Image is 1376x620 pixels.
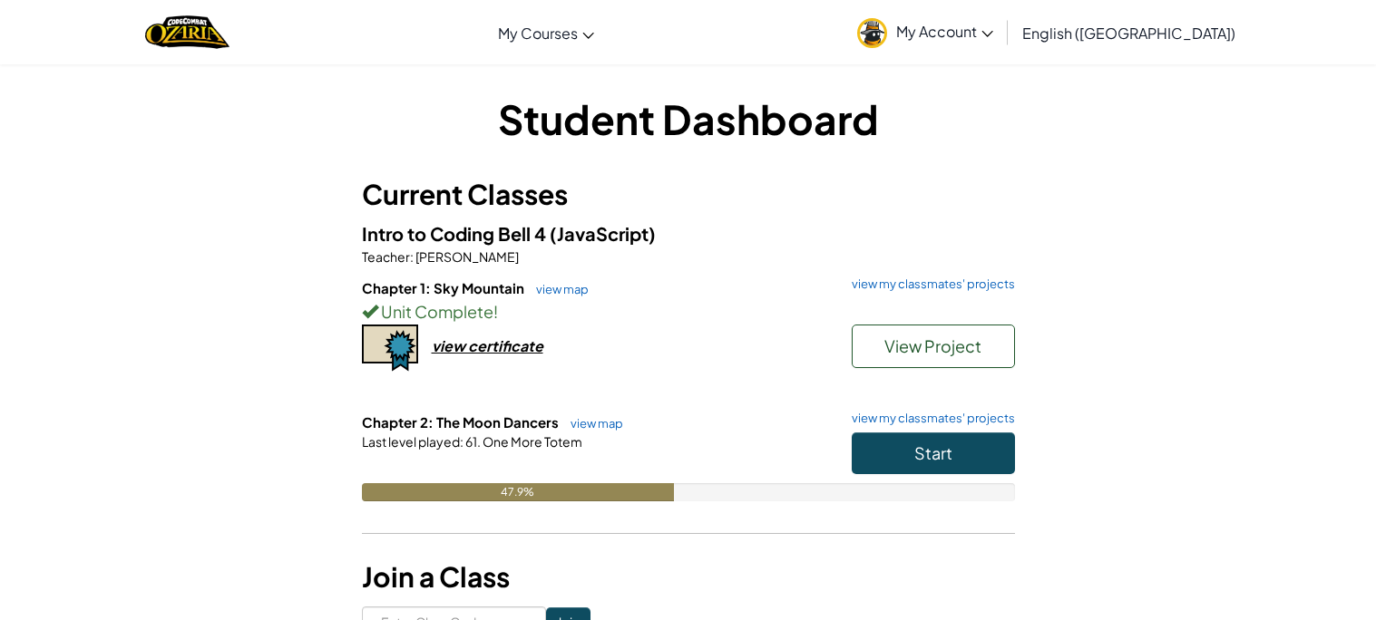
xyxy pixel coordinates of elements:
[498,24,578,43] span: My Courses
[493,301,498,322] span: !
[843,278,1015,290] a: view my classmates' projects
[1022,24,1235,43] span: English ([GEOGRAPHIC_DATA])
[378,301,493,322] span: Unit Complete
[362,222,550,245] span: Intro to Coding Bell 4
[527,282,589,296] a: view map
[848,4,1002,61] a: My Account
[1013,8,1244,57] a: English ([GEOGRAPHIC_DATA])
[489,8,603,57] a: My Courses
[896,22,993,41] span: My Account
[884,335,981,356] span: View Project
[432,336,543,355] div: view certificate
[362,336,543,355] a: view certificate
[362,433,460,450] span: Last level played
[852,432,1015,474] button: Start
[914,442,952,463] span: Start
[414,248,519,265] span: [PERSON_NAME]
[460,433,464,450] span: :
[362,557,1015,597] h3: Join a Class
[362,325,418,372] img: certificate-icon.png
[410,248,414,265] span: :
[362,91,1015,147] h1: Student Dashboard
[362,413,561,431] span: Chapter 2: The Moon Dancers
[550,222,656,245] span: (JavaScript)
[145,14,229,51] a: Ozaria by CodeCombat logo
[362,483,675,501] div: 47.9%
[362,174,1015,215] h3: Current Classes
[843,412,1015,424] a: view my classmates' projects
[857,18,887,48] img: avatar
[481,433,582,450] span: One More Totem
[852,325,1015,368] button: View Project
[561,416,623,431] a: view map
[145,14,229,51] img: Home
[362,279,527,296] span: Chapter 1: Sky Mountain
[464,433,481,450] span: 61.
[362,248,410,265] span: Teacher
